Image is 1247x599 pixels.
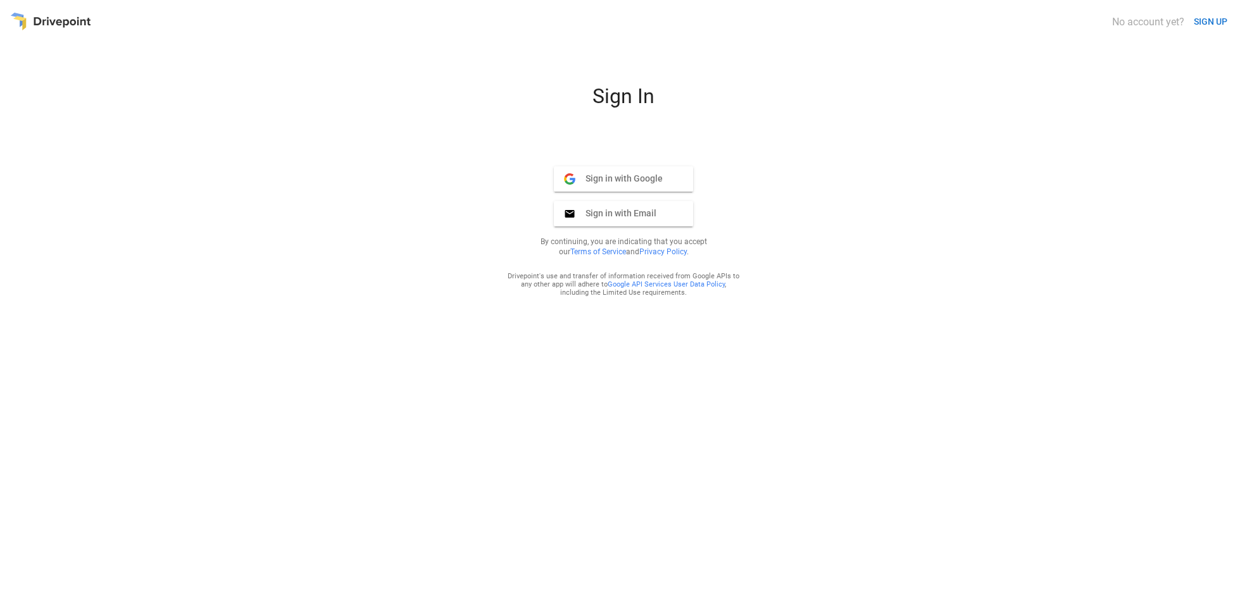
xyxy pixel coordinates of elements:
button: Sign in with Email [554,201,693,226]
p: By continuing, you are indicating that you accept our and . [525,237,722,257]
span: Sign in with Google [575,173,663,184]
a: Google API Services User Data Policy [608,280,725,288]
div: Sign In [472,84,775,118]
button: Sign in with Google [554,166,693,192]
div: No account yet? [1112,16,1184,28]
div: Drivepoint's use and transfer of information received from Google APIs to any other app will adhe... [507,272,740,297]
a: Privacy Policy [639,247,687,256]
span: Sign in with Email [575,207,656,219]
button: SIGN UP [1189,10,1232,34]
a: Terms of Service [570,247,626,256]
